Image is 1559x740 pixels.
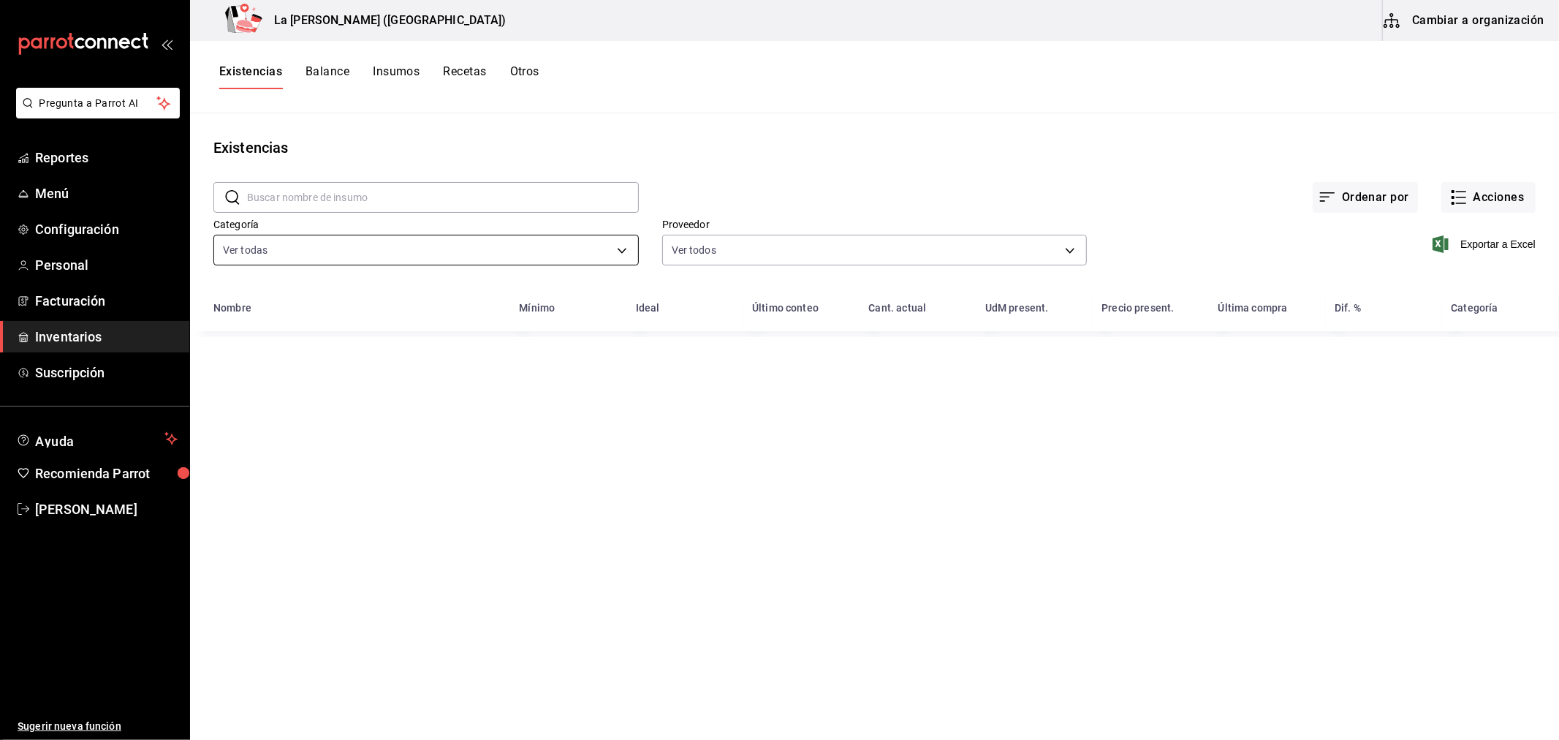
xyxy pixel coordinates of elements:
[443,64,486,89] button: Recetas
[869,302,927,314] div: Cant. actual
[219,64,282,89] button: Existencias
[519,302,555,314] div: Mínimo
[35,184,178,203] span: Menú
[35,255,178,275] span: Personal
[35,219,178,239] span: Configuración
[1218,302,1288,314] div: Última compra
[10,106,180,121] a: Pregunta a Parrot AI
[1441,182,1536,213] button: Acciones
[223,243,268,257] span: Ver todas
[35,499,178,519] span: [PERSON_NAME]
[16,88,180,118] button: Pregunta a Parrot AI
[636,302,660,314] div: Ideal
[213,220,639,230] label: Categoría
[35,430,159,448] span: Ayuda
[161,38,172,50] button: open_drawer_menu
[1335,302,1361,314] div: Dif. %
[662,220,1088,230] label: Proveedor
[510,64,539,89] button: Otros
[18,719,178,734] span: Sugerir nueva función
[672,243,716,257] span: Ver todos
[1435,235,1536,253] button: Exportar a Excel
[752,302,819,314] div: Último conteo
[373,64,420,89] button: Insumos
[213,137,288,159] div: Existencias
[35,327,178,347] span: Inventarios
[985,302,1049,314] div: UdM present.
[39,96,157,111] span: Pregunta a Parrot AI
[213,302,251,314] div: Nombre
[219,64,539,89] div: navigation tabs
[306,64,349,89] button: Balance
[35,363,178,382] span: Suscripción
[35,464,178,483] span: Recomienda Parrot
[1451,302,1498,314] div: Categoría
[247,183,639,212] input: Buscar nombre de insumo
[1101,302,1174,314] div: Precio present.
[1313,182,1418,213] button: Ordenar por
[262,12,507,29] h3: La [PERSON_NAME] ([GEOGRAPHIC_DATA])
[35,148,178,167] span: Reportes
[35,291,178,311] span: Facturación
